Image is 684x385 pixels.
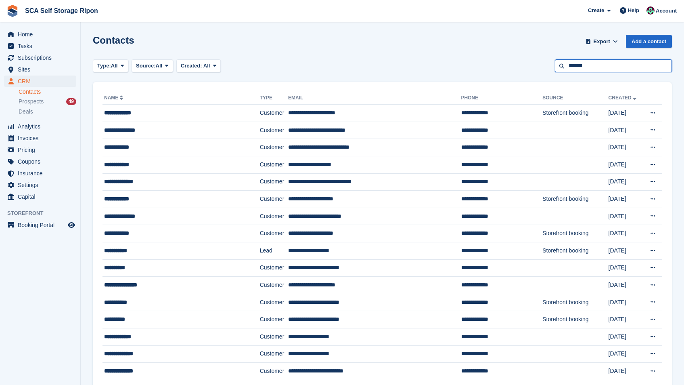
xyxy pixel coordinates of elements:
td: Customer [260,122,288,139]
td: Storefront booking [542,191,608,208]
td: [DATE] [609,328,643,345]
td: Customer [260,328,288,345]
td: Customer [260,259,288,277]
th: Phone [461,92,543,105]
td: [DATE] [609,105,643,122]
button: Type: All [93,59,128,73]
button: Source: All [132,59,173,73]
span: Booking Portal [18,219,66,231]
td: Storefront booking [542,311,608,328]
a: menu [4,179,76,191]
a: Add a contact [626,35,672,48]
span: All [156,62,163,70]
span: Create [588,6,604,15]
span: Capital [18,191,66,202]
span: Deals [19,108,33,116]
td: Storefront booking [542,242,608,259]
span: Coupons [18,156,66,167]
td: Customer [260,277,288,294]
span: All [203,63,210,69]
td: Storefront booking [542,294,608,311]
a: menu [4,76,76,87]
td: [DATE] [609,294,643,311]
a: Prospects 49 [19,97,76,106]
span: Prospects [19,98,44,105]
td: Storefront booking [542,105,608,122]
span: Subscriptions [18,52,66,63]
span: CRM [18,76,66,87]
td: [DATE] [609,242,643,259]
td: Customer [260,294,288,311]
a: SCA Self Storage Ripon [22,4,101,17]
span: Insurance [18,168,66,179]
span: Sites [18,64,66,75]
th: Type [260,92,288,105]
a: menu [4,156,76,167]
td: Customer [260,208,288,225]
button: Created: All [176,59,221,73]
div: 49 [66,98,76,105]
span: Invoices [18,133,66,144]
h1: Contacts [93,35,134,46]
span: Created: [181,63,202,69]
td: [DATE] [609,139,643,156]
a: Preview store [67,220,76,230]
button: Export [584,35,619,48]
a: menu [4,64,76,75]
td: [DATE] [609,208,643,225]
span: Home [18,29,66,40]
td: Customer [260,363,288,380]
td: [DATE] [609,225,643,242]
td: Customer [260,225,288,242]
td: [DATE] [609,311,643,328]
span: Export [594,38,610,46]
a: menu [4,168,76,179]
td: [DATE] [609,277,643,294]
th: Source [542,92,608,105]
span: Pricing [18,144,66,156]
td: [DATE] [609,191,643,208]
a: menu [4,133,76,144]
a: menu [4,219,76,231]
td: [DATE] [609,345,643,363]
a: menu [4,40,76,52]
td: [DATE] [609,173,643,191]
span: Settings [18,179,66,191]
span: Account [656,7,677,15]
td: [DATE] [609,122,643,139]
a: menu [4,52,76,63]
td: Customer [260,311,288,328]
a: Deals [19,107,76,116]
span: Help [628,6,639,15]
img: stora-icon-8386f47178a22dfd0bd8f6a31ec36ba5ce8667c1dd55bd0f319d3a0aa187defe.svg [6,5,19,17]
a: menu [4,144,76,156]
td: Customer [260,173,288,191]
span: Source: [136,62,155,70]
td: Customer [260,105,288,122]
td: Customer [260,156,288,173]
td: Customer [260,139,288,156]
td: [DATE] [609,156,643,173]
img: Sam Chapman [646,6,655,15]
span: Analytics [18,121,66,132]
a: Name [104,95,125,101]
a: menu [4,191,76,202]
span: Type: [97,62,111,70]
td: [DATE] [609,363,643,380]
th: Email [288,92,461,105]
a: menu [4,121,76,132]
a: Contacts [19,88,76,96]
td: [DATE] [609,259,643,277]
td: Storefront booking [542,225,608,242]
td: Lead [260,242,288,259]
span: All [111,62,118,70]
span: Tasks [18,40,66,52]
td: Customer [260,345,288,363]
a: Created [609,95,638,101]
a: menu [4,29,76,40]
span: Storefront [7,209,80,217]
td: Customer [260,191,288,208]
